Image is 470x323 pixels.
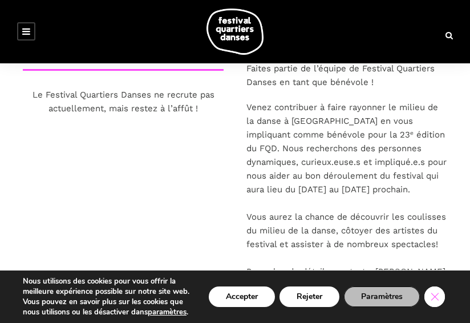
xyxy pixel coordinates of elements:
[23,276,192,297] p: Nous utilisons des cookies pour vous offrir la meilleure expérience possible sur notre site web.
[23,297,192,317] p: Vous pouvez en savoir plus sur les cookies que nous utilisons ou les désactiver dans .
[279,286,339,307] button: Rejeter
[246,62,447,89] p: Faites partie de l’équipe de Festival Quartiers Danses en tant que bénévole !
[375,267,445,277] span: [PERSON_NAME]
[209,286,275,307] button: Accepter
[344,286,420,307] button: Paramètres
[424,286,445,307] button: Close GDPR Cookie Banner
[206,9,264,55] img: logo-fqd-med
[23,88,224,115] p: Le Festival Quartiers Danses ne recrute pas actuellement, mais restez à l’affût !
[246,100,447,306] p: Venez contribuer à faire rayonner le milieu de la danse à [GEOGRAPHIC_DATA] en vous impliquant co...
[148,307,187,317] button: paramètres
